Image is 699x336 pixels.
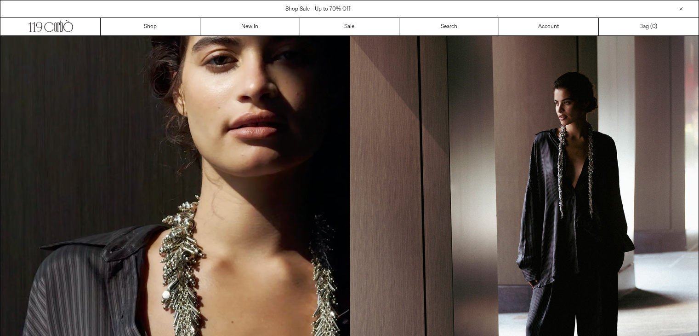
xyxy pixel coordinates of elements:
[652,23,657,31] span: )
[499,18,599,35] a: Account
[300,18,400,35] a: Sale
[652,23,655,30] span: 0
[101,18,200,35] a: Shop
[399,18,499,35] a: Search
[285,6,350,13] a: Shop Sale - Up to 70% Off
[200,18,300,35] a: New In
[599,18,699,35] a: Bag ()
